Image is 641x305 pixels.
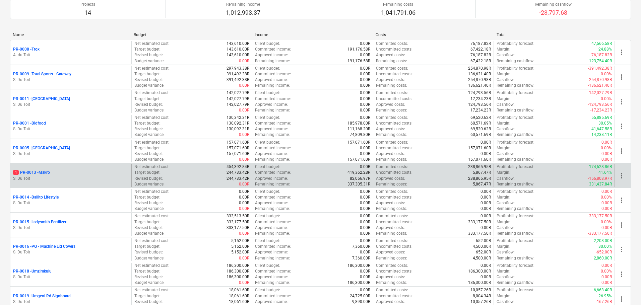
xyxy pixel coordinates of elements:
[255,213,280,219] p: Client budget :
[376,32,491,37] div: Costs
[239,181,249,187] p: 0.00R
[360,189,370,195] p: 0.00R
[497,102,515,107] p: Cashflow :
[134,213,170,219] p: Net estimated cost :
[239,200,249,206] p: 0.00R
[227,77,249,83] p: 391,492.38R
[13,47,129,58] div: PR-0008 -TroxA. du Toit
[13,102,129,107] p: S. Du Toit
[497,52,515,58] p: Cashflow :
[376,219,412,225] p: Uncommitted costs :
[480,213,491,219] p: 0.00R
[468,71,491,77] p: 136,621.40R
[255,90,280,96] p: Client budget :
[497,71,510,77] p: Margin :
[468,145,491,151] p: 157,071.60R
[360,164,370,170] p: 0.00R
[239,206,249,212] p: 0.00R
[239,58,249,64] p: 0.00R
[601,195,612,200] p: 0.00%
[588,102,612,107] p: -124,793.56R
[13,269,129,280] div: PR-0018 -UmzimkuluS. Du Toit
[255,225,288,231] p: Approved income :
[588,90,612,96] p: -142,027.79R
[134,195,161,200] p: Target budget :
[347,126,370,132] p: 111,168.20R
[376,90,408,96] p: Committed costs :
[497,200,515,206] p: Cashflow :
[497,189,534,195] p: Profitability forecast :
[255,58,290,64] p: Remaining income :
[618,172,626,180] span: more_vert
[134,219,161,225] p: Target budget :
[376,164,408,170] p: Committed costs :
[227,151,249,157] p: 157,071.60R
[360,145,370,151] p: 0.00R
[497,170,510,175] p: Margin :
[470,41,491,47] p: 76,187.82R
[376,200,405,206] p: Approved costs :
[376,157,407,162] p: Remaining costs :
[13,71,71,77] p: PR-0009 - Total Sports - Gateway
[360,115,370,121] p: 0.00R
[13,200,129,206] p: S. Du Toit
[134,77,163,83] p: Revised budget :
[227,121,249,126] p: 130,092.31R
[618,221,626,229] span: more_vert
[134,132,165,138] p: Budget variance :
[134,41,170,47] p: Net estimated cost :
[376,41,408,47] p: Committed costs :
[601,200,612,206] p: 0.00R
[13,96,129,107] div: PR-0011 -[GEOGRAPHIC_DATA]S. Du Toit
[13,52,129,58] p: A. du Toit
[468,83,491,88] p: 136,621.40R
[13,145,70,151] p: PR-0005 - [GEOGRAPHIC_DATA]
[227,126,249,132] p: 130,092.31R
[134,107,165,113] p: Budget variance :
[497,213,534,219] p: Profitability forecast :
[134,140,170,145] p: Net estimated cost :
[347,121,370,126] p: 185,978.00R
[470,107,491,113] p: 17,234.23R
[255,83,290,88] p: Remaining income :
[376,170,412,175] p: Uncommitted costs :
[601,157,612,162] p: 0.00R
[376,77,405,83] p: Approved costs :
[134,151,163,157] p: Revised budget :
[255,206,290,212] p: Remaining income :
[227,41,249,47] p: 143,610.00R
[360,71,370,77] p: 0.00R
[376,83,407,88] p: Remaining costs :
[376,151,405,157] p: Approved costs :
[376,132,407,138] p: Remaining costs :
[470,121,491,126] p: 60,571.69R
[376,206,407,212] p: Remaining costs :
[497,47,510,52] p: Margin :
[360,200,370,206] p: 0.00R
[227,71,249,77] p: 391,492.38R
[598,47,612,52] p: 24.88%
[360,225,370,231] p: 0.00R
[376,126,405,132] p: Approved costs :
[480,189,491,195] p: 0.00R
[618,270,626,278] span: more_vert
[13,121,129,132] div: PR-0001 -BidfoodS. Du Toit
[589,181,612,187] p: 331,437.84R
[13,96,70,102] p: PR-0011 - [GEOGRAPHIC_DATA]
[470,115,491,121] p: 69,520.62R
[601,189,612,195] p: 0.00R
[591,126,612,132] p: 41,647.58R
[13,249,129,255] p: S. Du Toit
[134,47,161,52] p: Target budget :
[376,189,408,195] p: Committed costs :
[497,132,534,138] p: Remaining cashflow :
[347,58,370,64] p: 191,176.58R
[376,213,408,219] p: Committed costs :
[589,164,612,170] p: 174,628.86R
[255,157,290,162] p: Remaining income :
[255,145,291,151] p: Committed income :
[591,41,612,47] p: 47,566.58R
[227,96,249,102] p: 142,027.79R
[376,115,408,121] p: Committed costs :
[13,269,52,274] p: PR-0018 - Umzimkulu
